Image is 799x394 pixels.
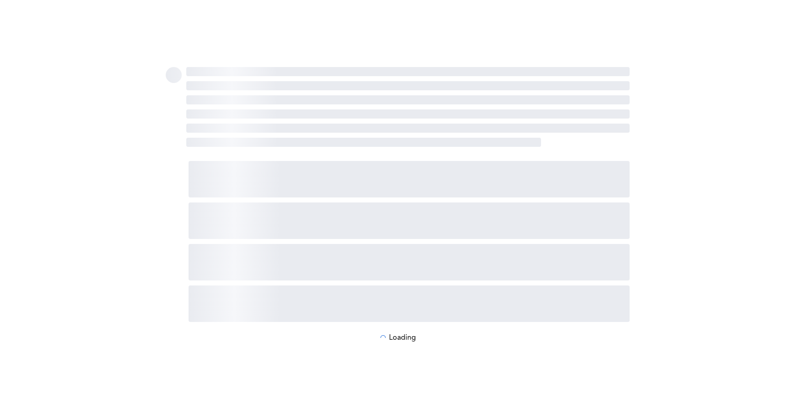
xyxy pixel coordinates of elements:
[186,138,541,147] span: ‌
[186,95,630,104] span: ‌
[186,81,630,90] span: ‌
[189,161,630,197] span: ‌
[189,244,630,280] span: ‌
[166,67,182,83] span: ‌
[186,124,630,133] span: ‌
[186,109,630,119] span: ‌
[189,202,630,239] span: ‌
[189,285,630,322] span: ‌
[389,334,416,342] p: Loading
[186,67,630,76] span: ‌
